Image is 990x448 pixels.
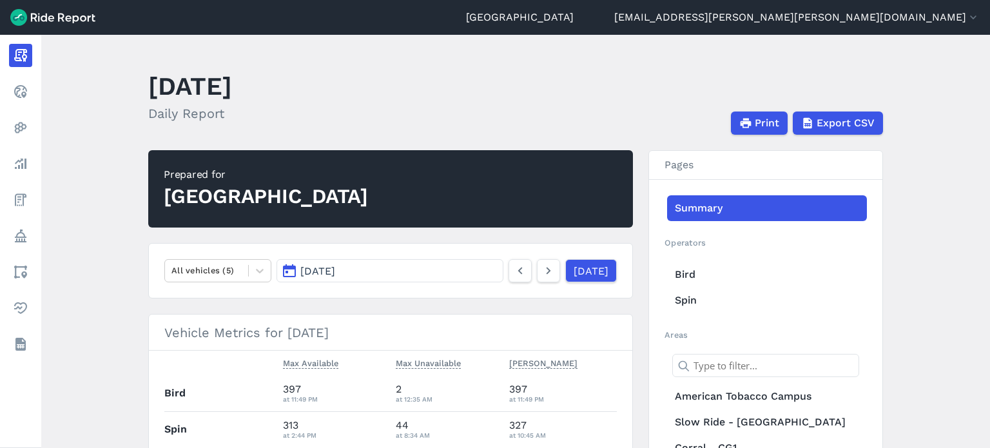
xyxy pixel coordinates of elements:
h2: Daily Report [148,104,232,123]
div: at 12:35 AM [396,393,499,405]
a: Heatmaps [9,116,32,139]
div: 397 [283,382,386,405]
a: Areas [9,260,32,284]
div: 397 [509,382,617,405]
div: 327 [509,418,617,441]
div: at 8:34 AM [396,429,499,441]
button: Export CSV [793,112,883,135]
div: 2 [396,382,499,405]
th: Spin [164,411,278,447]
a: [DATE] [565,259,617,282]
a: Policy [9,224,32,248]
button: Max Unavailable [396,356,461,371]
span: Print [755,115,779,131]
h3: Vehicle Metrics for [DATE] [149,315,632,351]
a: Report [9,44,32,67]
div: [GEOGRAPHIC_DATA] [164,182,368,211]
h2: Areas [665,329,867,341]
a: American Tobacco Campus [667,384,867,409]
th: Bird [164,376,278,411]
div: at 11:49 PM [509,393,617,405]
span: Max Available [283,356,338,369]
a: Realtime [9,80,32,103]
h2: Operators [665,237,867,249]
button: [PERSON_NAME] [509,356,577,371]
span: [DATE] [300,265,335,277]
a: Spin [667,287,867,313]
span: Export CSV [817,115,875,131]
a: Summary [667,195,867,221]
div: at 10:45 AM [509,429,617,441]
a: Fees [9,188,32,211]
div: 313 [283,418,386,441]
a: [GEOGRAPHIC_DATA] [466,10,574,25]
button: Max Available [283,356,338,371]
h3: Pages [649,151,882,180]
button: [EMAIL_ADDRESS][PERSON_NAME][PERSON_NAME][DOMAIN_NAME] [614,10,980,25]
a: Slow Ride - [GEOGRAPHIC_DATA] [667,409,867,435]
h1: [DATE] [148,68,232,104]
div: at 2:44 PM [283,429,386,441]
button: [DATE] [277,259,503,282]
div: 44 [396,418,499,441]
span: [PERSON_NAME] [509,356,577,369]
a: Analyze [9,152,32,175]
a: Health [9,297,32,320]
a: Bird [667,262,867,287]
button: Print [731,112,788,135]
div: at 11:49 PM [283,393,386,405]
img: Ride Report [10,9,95,26]
span: Max Unavailable [396,356,461,369]
input: Type to filter... [672,354,859,377]
a: Datasets [9,333,32,356]
div: Prepared for [164,167,368,182]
